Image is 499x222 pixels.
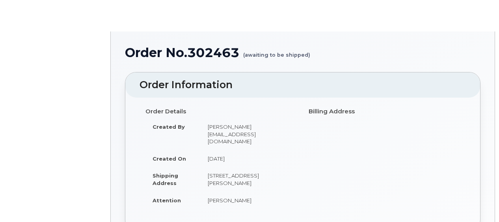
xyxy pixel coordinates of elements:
td: [STREET_ADDRESS][PERSON_NAME] [201,167,297,191]
td: [DATE] [201,150,297,167]
h2: Order Information [140,80,466,91]
td: [PERSON_NAME][EMAIL_ADDRESS][DOMAIN_NAME] [201,118,297,150]
strong: Created On [153,155,186,162]
strong: Attention [153,197,181,203]
strong: Shipping Address [153,172,178,186]
td: [PERSON_NAME] [201,192,297,209]
h1: Order No.302463 [125,46,480,59]
h4: Order Details [145,108,297,115]
strong: Created By [153,124,185,130]
h4: Billing Address [309,108,460,115]
small: (awaiting to be shipped) [243,46,310,58]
